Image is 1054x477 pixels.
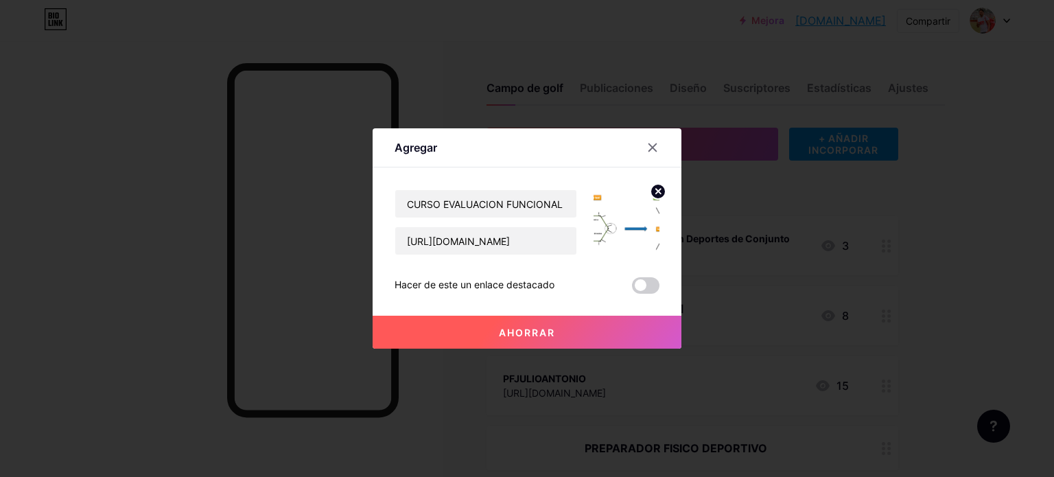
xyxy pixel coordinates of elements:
[395,190,576,218] input: Título
[395,279,554,290] font: Hacer de este un enlace destacado
[373,316,681,349] button: Ahorrar
[395,227,576,255] input: URL
[395,141,437,154] font: Agregar
[499,327,555,338] font: Ahorrar
[594,189,659,255] img: miniatura del enlace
